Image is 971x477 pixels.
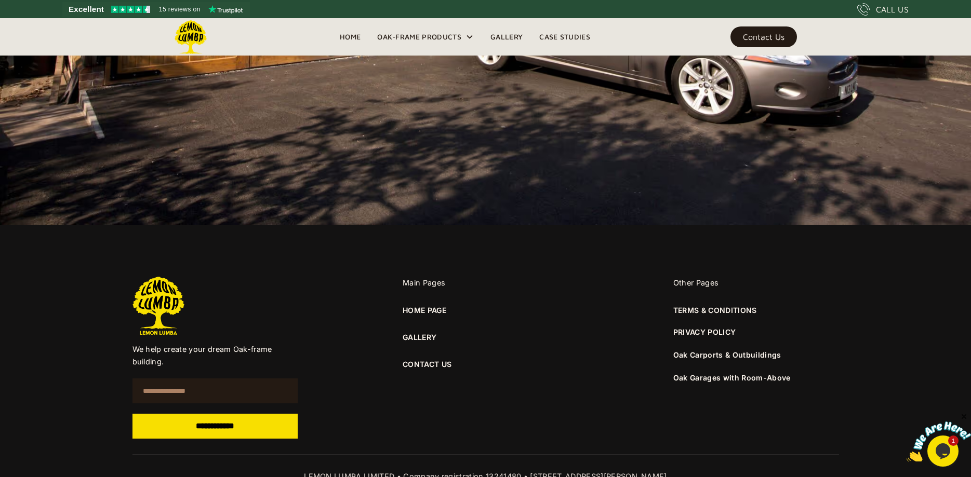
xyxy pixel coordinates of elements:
div: CALL US [876,3,909,16]
img: Trustpilot logo [208,5,243,13]
span: Excellent [69,3,104,16]
a: TERMS & CONDITIONS [673,305,757,316]
div: Main Pages [403,277,568,289]
img: Trustpilot 4.5 stars [111,6,150,13]
a: Home [331,29,369,45]
a: CALL US [857,3,909,16]
div: Contact Us [743,33,784,40]
a: Oak Garages with Room-Above [673,373,791,382]
a: Oak Carports & Outbuildings [673,350,781,359]
iframe: chat widget [907,412,971,461]
a: PRIVACY POLICY [673,326,736,338]
form: Email Form [132,378,298,439]
a: Case Studies [531,29,598,45]
a: Contact Us [730,26,797,47]
a: GALLERY [403,332,568,343]
div: Oak-Frame Products [377,31,461,43]
a: Gallery [482,29,531,45]
p: We help create your dream Oak-frame building. [132,343,298,368]
a: See Lemon Lumba reviews on Trustpilot [62,2,250,17]
a: CONTACT US [403,359,568,370]
a: HOME PAGE [403,305,446,316]
span: 15 reviews on [159,3,201,16]
div: Other Pages [673,277,839,289]
div: Oak-Frame Products [369,18,482,56]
